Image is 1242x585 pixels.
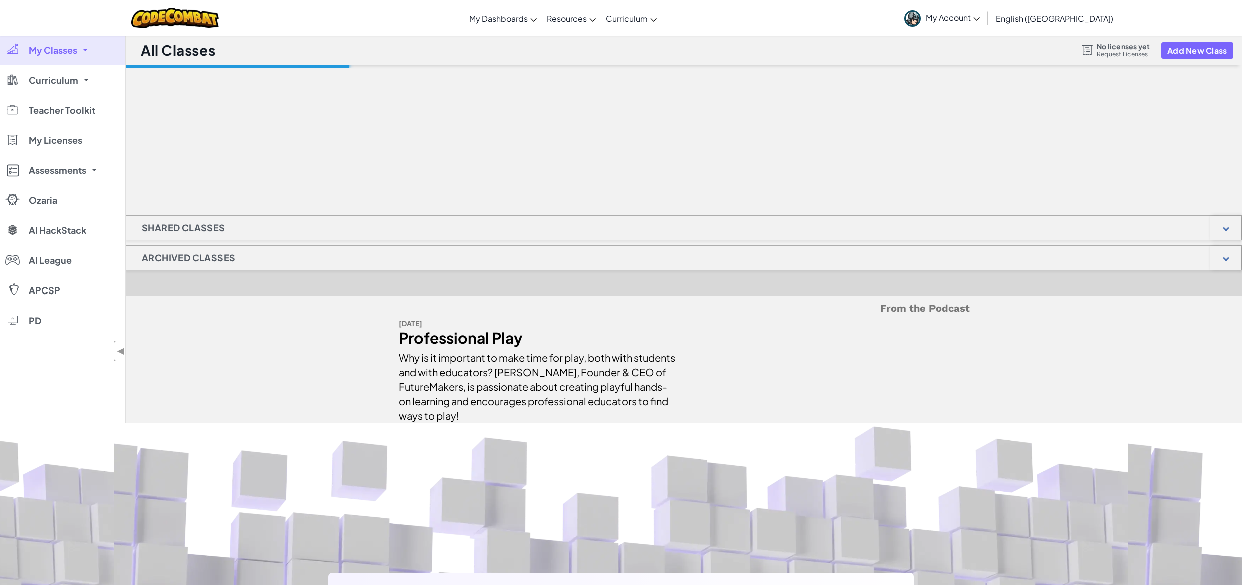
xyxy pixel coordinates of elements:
[29,76,78,85] span: Curriculum
[542,5,601,32] a: Resources
[1097,42,1150,50] span: No licenses yet
[1097,50,1150,58] a: Request Licenses
[464,5,542,32] a: My Dashboards
[141,41,215,60] h1: All Classes
[547,13,587,24] span: Resources
[29,256,72,265] span: AI League
[29,136,82,145] span: My Licenses
[899,2,985,34] a: My Account
[399,316,677,331] div: [DATE]
[29,196,57,205] span: Ozaria
[126,245,251,270] h1: Archived Classes
[469,13,528,24] span: My Dashboards
[601,5,662,32] a: Curriculum
[991,5,1118,32] a: English ([GEOGRAPHIC_DATA])
[131,8,219,28] img: CodeCombat logo
[926,12,980,23] span: My Account
[399,331,677,345] div: Professional Play
[29,106,95,115] span: Teacher Toolkit
[29,166,86,175] span: Assessments
[126,215,241,240] h1: Shared Classes
[606,13,648,24] span: Curriculum
[29,46,77,55] span: My Classes
[29,226,86,235] span: AI HackStack
[1161,42,1233,59] button: Add New Class
[399,345,677,423] div: Why is it important to make time for play, both with students and with educators? [PERSON_NAME], ...
[399,301,970,316] h5: From the Podcast
[117,344,125,358] span: ◀
[904,10,921,27] img: avatar
[996,13,1113,24] span: English ([GEOGRAPHIC_DATA])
